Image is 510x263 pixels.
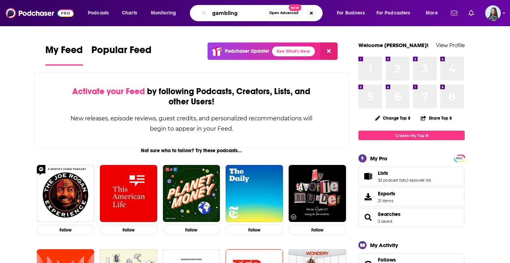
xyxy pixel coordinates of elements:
div: New releases, episode reviews, guest credits, and personalized recommendations will begin to appe... [70,113,313,134]
a: Exports [358,187,465,206]
button: Follow [100,225,157,235]
div: My Activity [370,242,398,248]
span: Exports [378,190,395,197]
button: open menu [83,7,118,19]
img: Planet Money [163,165,220,222]
button: Open AdvancedNew [266,9,302,17]
span: Charts [122,8,137,18]
span: More [426,8,438,18]
a: 3 saved [378,219,392,224]
img: Podchaser - Follow, Share and Rate Podcasts [6,6,74,20]
img: The Joe Rogan Experience [37,165,94,222]
button: open menu [332,7,374,19]
span: Podcasts [88,8,109,18]
a: Follows [378,257,443,263]
a: Searches [361,212,375,222]
a: Popular Feed [91,44,152,65]
span: Lists [358,167,465,186]
button: Share Top 8 [420,111,452,125]
span: Logged in as brookefortierpr [485,5,501,21]
button: open menu [146,7,185,19]
img: User Profile [485,5,501,21]
span: Activate your Feed [72,86,145,97]
span: 21 items [378,198,395,203]
a: Welcome [PERSON_NAME]! [358,42,429,48]
a: Show notifications dropdown [466,7,477,19]
a: Charts [117,7,141,19]
span: Searches [358,208,465,227]
button: open menu [421,7,447,19]
span: Follows [378,257,396,263]
a: See What's New [272,46,315,56]
a: View Profile [436,42,465,48]
a: Lists [378,170,431,176]
img: This American Life [100,165,157,222]
span: For Podcasters [376,8,410,18]
a: Lists [361,171,375,181]
button: Follow [37,225,94,235]
div: My Pro [370,155,387,162]
button: Follow [289,225,346,235]
button: Change Top 8 [371,114,415,122]
p: Podchaser Update! [225,48,269,54]
span: For Business [337,8,365,18]
button: open menu [372,7,421,19]
div: by following Podcasts, Creators, Lists, and other Users! [70,86,313,107]
button: Follow [226,225,283,235]
a: Searches [378,211,401,217]
div: Not sure who to follow? Try these podcasts... [34,148,349,154]
a: PRO [455,155,464,161]
input: Search podcasts, credits, & more... [209,7,266,19]
a: Create My Top 8 [358,131,465,140]
a: Show notifications dropdown [448,7,460,19]
button: Follow [163,225,220,235]
div: Search podcasts, credits, & more... [197,5,329,21]
span: Lists [378,170,388,176]
a: My Feed [45,44,83,65]
span: Monitoring [151,8,176,18]
span: New [289,4,301,11]
span: Open Advanced [269,11,299,15]
button: Show profile menu [485,5,501,21]
span: My Feed [45,44,83,60]
img: The Daily [226,165,283,222]
img: My Favorite Murder with Karen Kilgariff and Georgia Hardstark [289,165,346,222]
span: Popular Feed [91,44,152,60]
a: 1 episode list [407,178,431,183]
a: 32 podcast lists [378,178,406,183]
span: Exports [361,192,375,202]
